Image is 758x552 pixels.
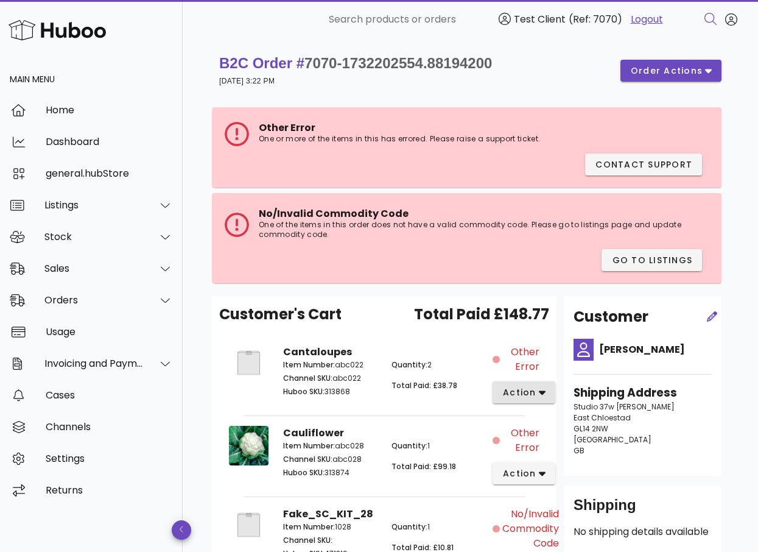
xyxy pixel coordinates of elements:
h3: Shipping Address [574,384,712,402]
span: Other Error [259,121,315,135]
span: Huboo SKU: [283,386,325,397]
span: action [502,386,536,399]
img: Product Image [229,345,268,381]
div: Cases [46,389,173,401]
span: Item Number: [283,522,335,532]
button: action [493,381,555,403]
div: Home [46,104,173,116]
span: Item Number: [283,441,335,451]
span: No/Invalid Commodity Code [502,507,559,551]
span: GL14 2NW [574,423,608,434]
div: Returns [46,484,173,496]
div: Sales [44,263,144,274]
span: Channel SKU: [283,373,332,383]
strong: B2C Order # [219,55,492,71]
strong: Cantaloupes [283,345,352,359]
span: Total Paid: £99.18 [391,461,456,472]
span: Other Error [502,426,539,455]
span: Other Error [502,345,539,374]
img: Product Image [229,426,268,465]
span: East Chloestad [574,412,631,423]
div: Channels [46,421,173,433]
div: Usage [46,326,173,338]
p: 1028 [283,522,377,533]
p: abc028 [283,454,377,465]
p: 313868 [283,386,377,397]
span: Test Client [514,12,566,26]
span: 7070-1732202554.88194200 [304,55,492,71]
span: No/Invalid Commodity Code [259,207,409,221]
div: Orders [44,294,144,306]
div: Shipping [574,495,712,525]
strong: Cauliflower [283,426,344,440]
div: Invoicing and Payments [44,358,144,369]
img: Huboo Logo [9,17,106,43]
p: abc028 [283,441,377,451]
span: Quantity: [391,522,427,532]
button: Go to Listings [602,249,702,271]
a: Logout [631,12,663,27]
p: 2 [391,359,485,370]
button: Contact Support [585,154,702,175]
span: Go to Listings [611,254,692,267]
small: [DATE] 3:22 PM [219,77,275,85]
p: 1 [391,441,485,451]
span: Quantity: [391,359,427,370]
button: action [493,462,555,484]
div: Settings [46,453,173,464]
div: Stock [44,231,144,242]
span: GB [574,445,584,456]
p: abc022 [283,359,377,370]
span: Total Paid: £38.78 [391,380,457,391]
div: Listings [44,199,144,211]
p: One or more of the items in this has errored. Please raise a support ticket. [259,134,712,144]
h4: [PERSON_NAME] [599,342,712,357]
div: Dashboard [46,136,173,147]
p: No shipping details available [574,525,712,539]
span: order actions [630,65,703,77]
p: 1 [391,522,485,533]
span: Channel SKU: [283,454,332,464]
span: action [502,467,536,480]
span: Total Paid £148.77 [414,303,549,325]
span: Customer's Cart [219,303,342,325]
span: Contact Support [595,158,692,171]
img: Product Image [229,507,268,543]
span: Quantity: [391,441,427,451]
h2: Customer [574,306,648,328]
span: Studio 37w [PERSON_NAME] [574,402,675,412]
span: [GEOGRAPHIC_DATA] [574,434,651,445]
span: Huboo SKU: [283,467,325,478]
strong: Fake_SC_KIT_28 [283,507,373,521]
span: (Ref: 7070) [569,12,622,26]
p: 313874 [283,467,377,478]
span: Item Number: [283,359,335,370]
span: Channel SKU: [283,535,332,545]
button: order actions [620,60,721,82]
div: general.hubStore [46,168,173,179]
p: One of the items in this order does not have a valid commodity code. Please go to listings page a... [259,220,712,239]
p: abc022 [283,373,377,384]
